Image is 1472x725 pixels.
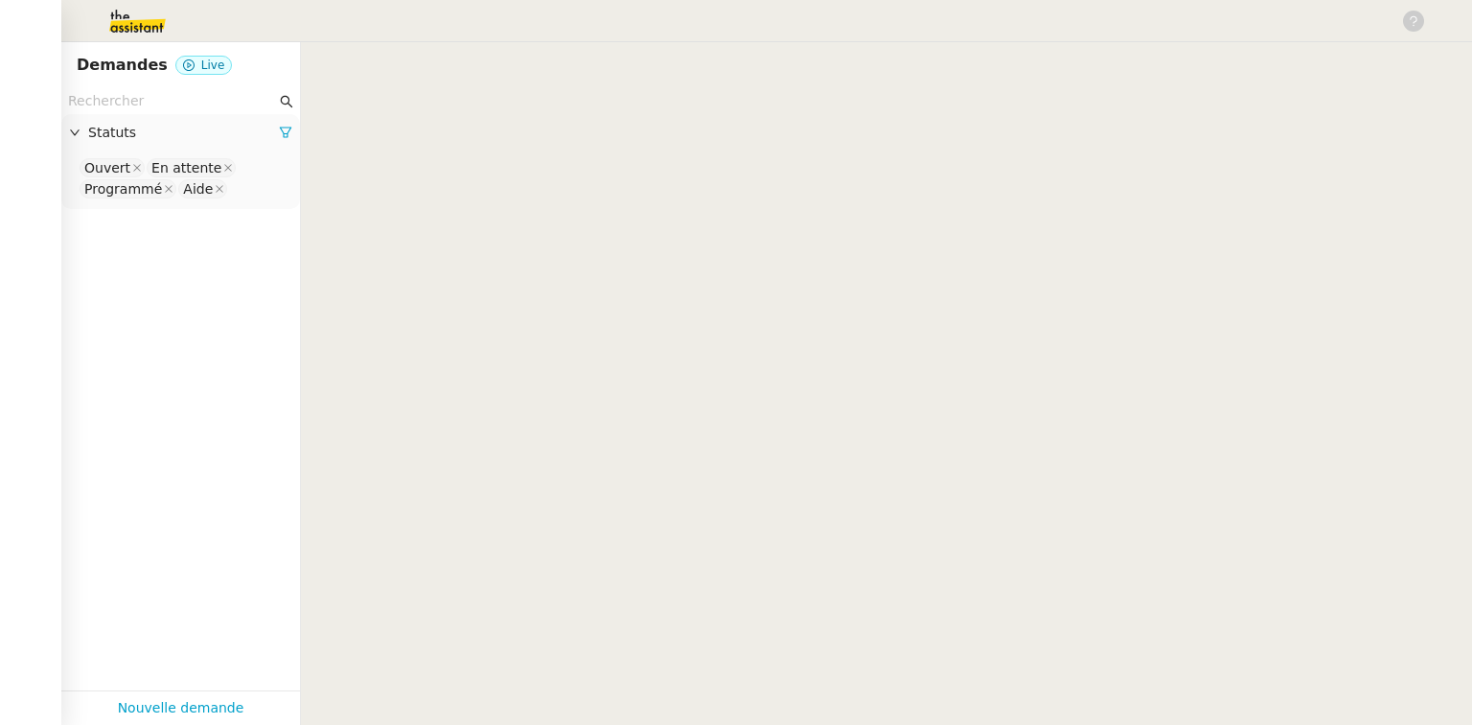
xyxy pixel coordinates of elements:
div: Programmé [84,180,162,198]
nz-page-header-title: Demandes [77,52,168,79]
nz-select-item: Ouvert [80,158,145,177]
input: Rechercher [68,90,276,112]
span: Live [201,58,225,72]
div: Statuts [61,114,300,152]
a: Nouvelle demande [118,697,244,719]
span: Statuts [88,122,279,144]
div: Aide [183,180,213,198]
nz-select-item: Programmé [80,179,176,199]
nz-select-item: En attente [147,158,236,177]
div: En attente [151,159,221,176]
div: Ouvert [84,159,130,176]
nz-select-item: Aide [178,179,227,199]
